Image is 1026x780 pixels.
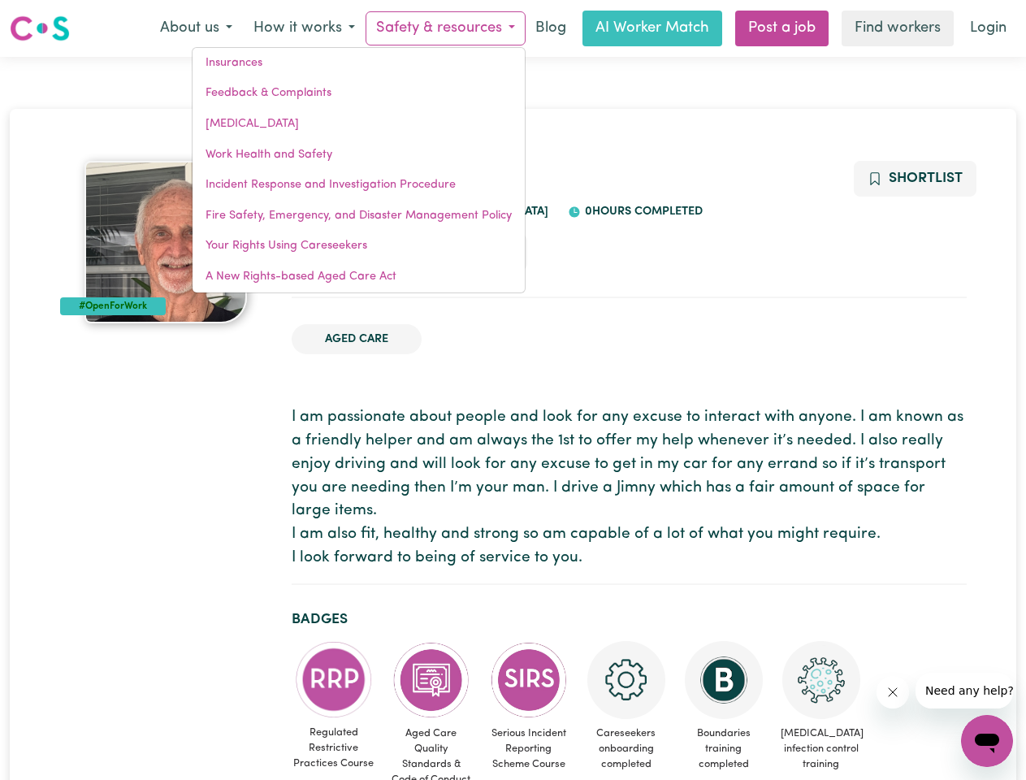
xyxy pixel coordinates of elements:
a: Blog [526,11,576,46]
a: Work Health and Safety [193,140,525,171]
img: CS Academy: Careseekers Onboarding course completed [587,641,665,719]
button: Add to shortlist [854,161,976,197]
span: Need any help? [10,11,98,24]
img: Careseekers logo [10,14,70,43]
span: [MEDICAL_DATA] infection control training [779,719,864,779]
h2: Badges [292,611,967,628]
div: #OpenForWork [60,297,167,315]
a: Incident Response and Investigation Procedure [193,170,525,201]
a: Fire Safety, Emergency, and Disaster Management Policy [193,201,525,232]
a: Kenneth's profile picture'#OpenForWork [60,161,272,323]
a: Find workers [842,11,954,46]
img: CS Academy: COVID-19 Infection Control Training course completed [782,641,860,719]
button: About us [149,11,243,45]
div: Safety & resources [192,47,526,293]
p: I am passionate about people and look for any excuse to interact with anyone. I am known as a fri... [292,406,967,570]
a: AI Worker Match [582,11,722,46]
a: Feedback & Complaints [193,78,525,109]
a: Login [960,11,1016,46]
a: Insurances [193,48,525,79]
span: Regulated Restrictive Practices Course [292,718,376,778]
span: Boundaries training completed [682,719,766,779]
img: CS Academy: Aged Care Quality Standards & Code of Conduct course completed [392,641,470,719]
button: Safety & resources [366,11,526,45]
button: How it works [243,11,366,45]
span: 0 hours completed [581,206,703,218]
a: [MEDICAL_DATA] [193,109,525,140]
span: Shortlist [889,171,963,185]
iframe: Message from company [916,673,1013,708]
img: Kenneth [84,161,247,323]
span: Careseekers onboarding completed [584,719,669,779]
a: Careseekers logo [10,10,70,47]
a: A New Rights-based Aged Care Act [193,262,525,292]
iframe: Close message [877,676,909,708]
a: Post a job [735,11,829,46]
img: CS Academy: Serious Incident Reporting Scheme course completed [490,641,568,719]
a: Your Rights Using Careseekers [193,231,525,262]
img: CS Academy: Boundaries in care and support work course completed [685,641,763,719]
iframe: Button to launch messaging window [961,715,1013,767]
img: CS Academy: Regulated Restrictive Practices course completed [295,641,373,718]
li: Aged Care [292,324,422,355]
span: Serious Incident Reporting Scheme Course [487,719,571,779]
